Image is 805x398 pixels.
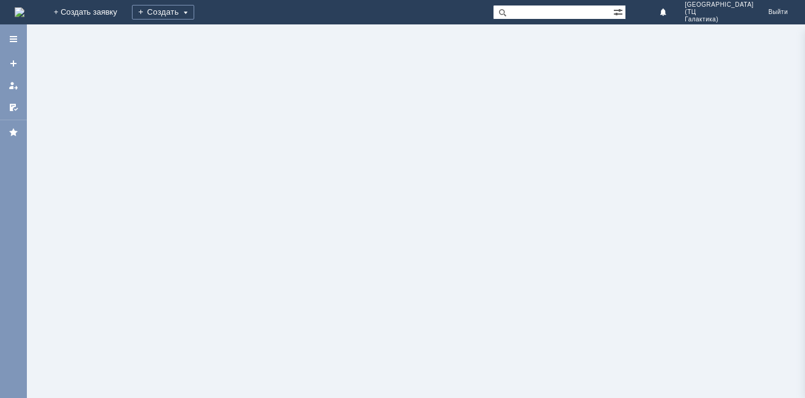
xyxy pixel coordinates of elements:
[15,7,24,17] a: Перейти на домашнюю страницу
[132,5,194,20] div: Создать
[613,5,625,17] span: Расширенный поиск
[4,76,23,95] a: Мои заявки
[4,54,23,73] a: Создать заявку
[685,9,754,16] span: (ТЦ
[685,1,754,9] span: [GEOGRAPHIC_DATA]
[685,16,754,23] span: Галактика)
[4,98,23,117] a: Мои согласования
[15,7,24,17] img: logo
